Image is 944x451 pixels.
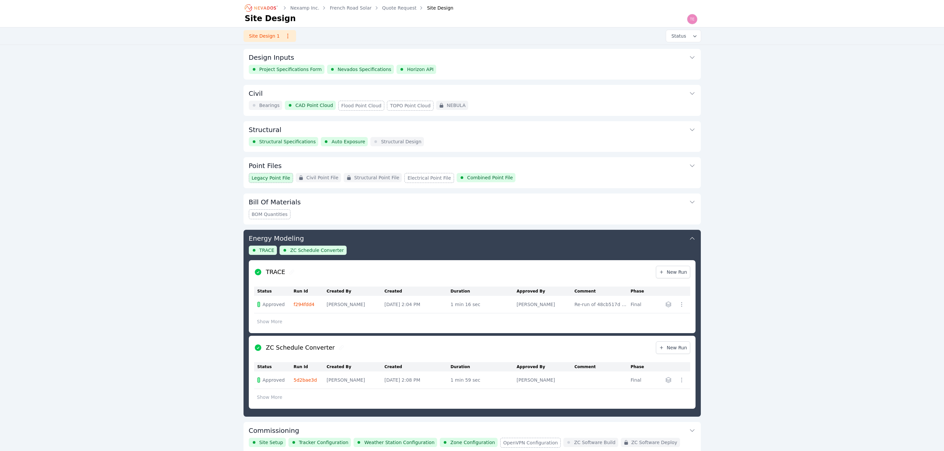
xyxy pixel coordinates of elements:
[252,211,288,218] span: BOM Quantities
[259,439,283,446] span: Site Setup
[575,362,631,371] th: Comment
[517,362,575,371] th: Approved By
[306,174,338,181] span: Civil Point File
[517,287,575,296] th: Approved By
[259,138,316,145] span: Structural Specifications
[631,439,677,446] span: ZC Software Deploy
[450,439,495,446] span: Zone Configuration
[245,3,454,13] nav: Breadcrumb
[244,121,701,152] div: StructuralStructural SpecificationsAuto ExposureStructural Design
[447,102,466,109] span: NEBULA
[290,5,320,11] a: Nexamp Inc.
[327,296,385,313] td: [PERSON_NAME]
[294,287,327,296] th: Run Id
[631,377,648,383] div: Final
[294,362,327,371] th: Run Id
[244,49,701,80] div: Design InputsProject Specifications FormNevados SpecificationsHorizon API
[249,197,301,207] h3: Bill Of Materials
[244,157,701,188] div: Point FilesLegacy Point FileCivil Point FileStructural Point FileElectrical Point FileCombined Po...
[666,30,701,42] button: Status
[254,287,294,296] th: Status
[669,33,686,39] span: Status
[382,5,417,11] a: Quote Request
[244,30,296,42] a: Site Design 1
[249,85,696,101] button: Civil
[259,102,280,109] span: Bearings
[385,371,451,389] td: [DATE] 2:08 PM
[244,193,701,225] div: Bill Of MaterialsBOM Quantities
[263,301,285,308] span: Approved
[451,301,513,308] div: 1 min 16 sec
[290,247,344,254] span: ZC Schedule Converter
[249,193,696,209] button: Bill Of Materials
[252,175,290,181] span: Legacy Point File
[254,391,285,403] button: Show More
[249,53,294,62] h3: Design Inputs
[574,439,615,446] span: ZC Software Build
[656,266,690,278] a: New Run
[327,371,385,389] td: [PERSON_NAME]
[249,426,299,435] h3: Commissioning
[249,121,696,137] button: Structural
[249,230,696,246] button: Energy Modeling
[451,287,517,296] th: Duration
[631,287,651,296] th: Phase
[407,175,451,181] span: Electrical Point File
[517,296,575,313] td: [PERSON_NAME]
[244,85,701,116] div: CivilBearingsCAD Point CloudFlood Point CloudTOPO Point CloudNEBULA
[390,102,431,109] span: TOPO Point Cloud
[249,157,696,173] button: Point Files
[294,377,317,383] a: 5d2bae3d
[407,66,434,73] span: Horizon API
[249,49,696,65] button: Design Inputs
[503,439,558,446] span: OpenVPN Configuration
[338,66,391,73] span: Nevados Specifications
[266,267,285,277] h2: TRACE
[659,344,687,351] span: New Run
[631,362,651,371] th: Phase
[381,138,421,145] span: Structural Design
[330,5,371,11] a: French Road Solar
[354,174,399,181] span: Structural Point File
[385,362,451,371] th: Created
[687,14,698,24] img: Ted Elliott
[575,287,631,296] th: Comment
[245,13,296,24] h1: Site Design
[364,439,434,446] span: Weather Station Configuration
[341,102,382,109] span: Flood Point Cloud
[244,230,701,417] div: Energy ModelingTRACEZC Schedule ConverterTRACENew RunStatusRun IdCreated ByCreatedDurationApprove...
[517,371,575,389] td: [PERSON_NAME]
[249,422,696,438] button: Commissioning
[263,377,285,383] span: Approved
[249,125,282,134] h3: Structural
[295,102,333,109] span: CAD Point Cloud
[451,377,513,383] div: 1 min 59 sec
[294,302,315,307] a: f294fdd4
[254,315,285,328] button: Show More
[385,296,451,313] td: [DATE] 2:04 PM
[659,269,687,275] span: New Run
[451,362,517,371] th: Duration
[327,362,385,371] th: Created By
[254,362,294,371] th: Status
[249,161,282,170] h3: Point Files
[631,301,648,308] div: Final
[249,89,263,98] h3: Civil
[467,174,513,181] span: Combined Point File
[385,287,451,296] th: Created
[299,439,349,446] span: Tracker Configuration
[575,301,627,308] div: Re-run of 48cb517d with 39 deg ROM
[249,234,304,243] h3: Energy Modeling
[259,247,275,254] span: TRACE
[656,341,690,354] a: New Run
[266,343,335,352] h2: ZC Schedule Converter
[259,66,322,73] span: Project Specifications Form
[327,287,385,296] th: Created By
[331,138,365,145] span: Auto Exposure
[418,5,453,11] div: Site Design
